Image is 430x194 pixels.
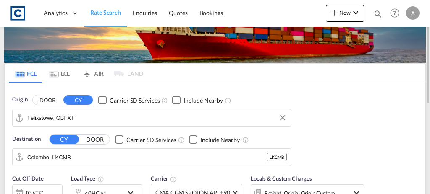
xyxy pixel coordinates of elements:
span: Origin [12,96,27,104]
div: Carrier SD Services [110,96,160,105]
span: Rate Search [90,9,121,16]
div: Include Nearby [200,136,240,144]
div: icon-magnify [373,9,383,22]
span: Cut Off Date [12,175,44,182]
md-icon: icon-airplane [82,69,92,75]
img: 1fdb9190129311efbfaf67cbb4249bed.jpeg [8,4,27,23]
md-icon: icon-chevron-down [351,8,361,18]
md-tab-item: AIR [76,64,110,83]
span: Help [388,6,402,20]
div: Include Nearby [184,96,223,105]
button: CY [63,95,93,105]
span: Bookings [199,9,223,16]
md-input-container: Colombo, LKCMB [13,149,291,166]
button: DOOR [33,96,62,105]
div: LKCMB [267,153,287,161]
button: Clear Input [276,111,289,124]
md-checkbox: Checkbox No Ink [98,96,160,104]
span: Locals & Custom Charges [251,175,312,182]
div: Help [388,6,406,21]
button: icon-plus 400-fgNewicon-chevron-down [326,5,364,22]
span: Enquiries [133,9,157,16]
md-checkbox: Checkbox No Ink [115,135,176,144]
div: A [406,6,420,20]
md-checkbox: Checkbox No Ink [172,96,223,104]
md-icon: Unchecked: Search for CY (Container Yard) services for all selected carriers.Checked : Search for... [161,97,168,104]
md-tab-item: LCL [42,64,76,83]
md-icon: The selected Trucker/Carrierwill be displayed in the rate results If the rates are from another f... [170,176,177,183]
md-tab-item: FCL [9,64,42,83]
input: Search by Port [27,111,287,124]
img: LCL+%26+FCL+BACKGROUND.png [4,1,426,63]
span: Analytics [44,9,68,17]
span: Carrier [151,175,177,182]
md-icon: icon-plus 400-fg [329,8,339,18]
md-pagination-wrapper: Use the left and right arrow keys to navigate between tabs [9,64,143,83]
md-icon: Unchecked: Search for CY (Container Yard) services for all selected carriers.Checked : Search for... [178,137,185,143]
span: New [329,9,361,16]
span: Destination [12,135,41,143]
md-input-container: Felixstowe, GBFXT [13,109,291,126]
span: Quotes [169,9,187,16]
md-icon: icon-information-outline [97,176,104,183]
md-icon: icon-magnify [373,9,383,18]
md-icon: Unchecked: Ignores neighbouring ports when fetching rates.Checked : Includes neighbouring ports w... [225,97,231,104]
button: CY [50,135,79,144]
md-icon: Unchecked: Ignores neighbouring ports when fetching rates.Checked : Includes neighbouring ports w... [242,137,249,143]
button: DOOR [80,135,110,145]
input: Search by Port [27,151,267,163]
span: Load Type [71,175,104,182]
md-checkbox: Checkbox No Ink [189,135,240,144]
div: Carrier SD Services [126,136,176,144]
